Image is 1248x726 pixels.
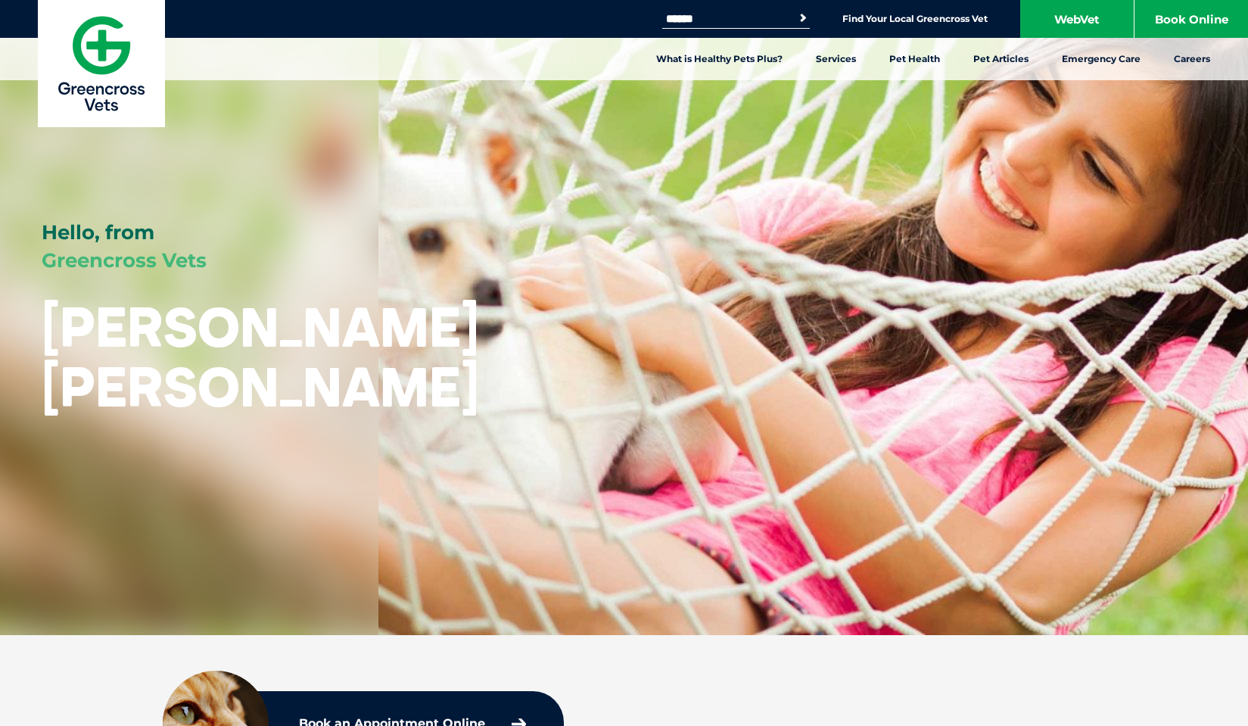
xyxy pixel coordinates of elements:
[640,38,799,80] a: What is Healthy Pets Plus?
[1157,38,1227,80] a: Careers
[957,38,1045,80] a: Pet Articles
[1045,38,1157,80] a: Emergency Care
[795,11,811,26] button: Search
[42,220,154,245] span: Hello, from
[42,248,207,273] span: Greencross Vets
[42,297,479,416] h1: [PERSON_NAME] [PERSON_NAME]
[873,38,957,80] a: Pet Health
[842,13,988,25] a: Find Your Local Greencross Vet
[799,38,873,80] a: Services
